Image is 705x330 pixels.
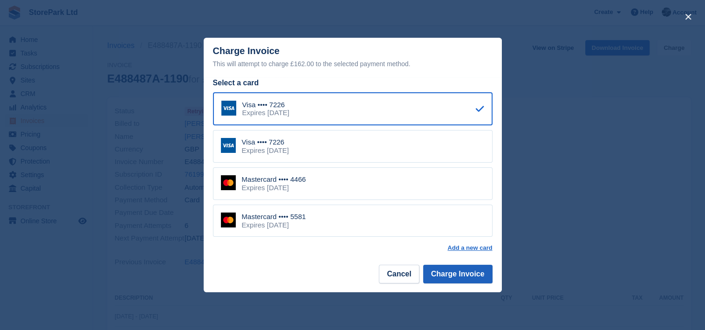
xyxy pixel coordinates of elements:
[242,109,289,117] div: Expires [DATE]
[242,213,306,221] div: Mastercard •••• 5581
[221,175,236,190] img: Mastercard Logo
[221,101,236,116] img: Visa Logo
[242,146,289,155] div: Expires [DATE]
[681,9,696,24] button: close
[213,58,493,69] div: This will attempt to charge £162.00 to the selected payment method.
[221,213,236,227] img: Mastercard Logo
[447,244,492,252] a: Add a new card
[242,138,289,146] div: Visa •••• 7226
[221,138,236,153] img: Visa Logo
[379,265,419,283] button: Cancel
[242,101,289,109] div: Visa •••• 7226
[213,46,493,69] div: Charge Invoice
[242,184,306,192] div: Expires [DATE]
[242,175,306,184] div: Mastercard •••• 4466
[423,265,493,283] button: Charge Invoice
[213,77,493,89] div: Select a card
[242,221,306,229] div: Expires [DATE]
